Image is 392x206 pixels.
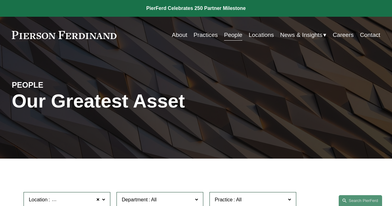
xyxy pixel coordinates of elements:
[280,30,322,40] span: News & Insights
[172,29,187,41] a: About
[12,80,104,90] h4: PEOPLE
[12,90,258,112] h1: Our Greatest Asset
[333,29,354,41] a: Careers
[29,197,48,202] span: Location
[360,29,381,41] a: Contact
[51,196,103,204] span: [GEOGRAPHIC_DATA]
[215,197,233,202] span: Practice
[280,29,326,41] a: folder dropdown
[339,195,382,206] a: Search this site
[249,29,274,41] a: Locations
[122,197,148,202] span: Department
[194,29,218,41] a: Practices
[224,29,242,41] a: People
